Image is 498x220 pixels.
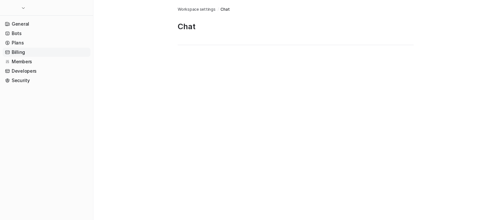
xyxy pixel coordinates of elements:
a: Members [3,57,90,66]
a: General [3,19,90,29]
a: Bots [3,29,90,38]
a: Workspace settings [178,6,216,12]
a: Billing [3,48,90,57]
p: Chat [178,21,414,32]
a: Plans [3,38,90,47]
a: Chat [220,6,230,12]
a: Security [3,76,90,85]
span: / [218,6,219,12]
a: Developers [3,67,90,76]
